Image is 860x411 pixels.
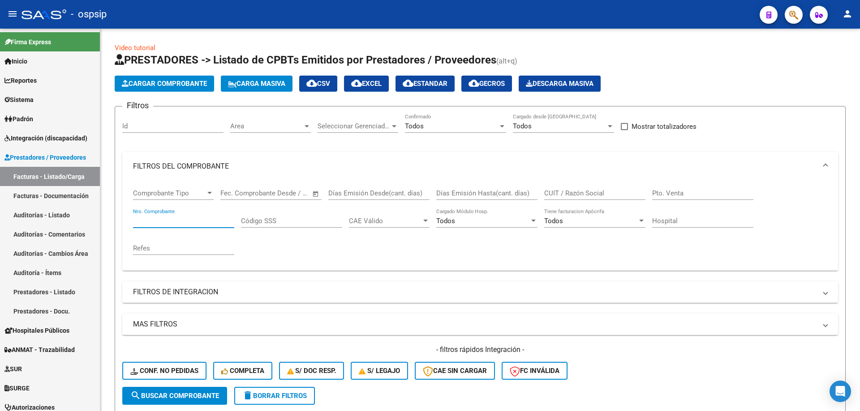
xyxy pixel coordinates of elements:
span: Inicio [4,56,27,66]
span: Todos [436,217,455,225]
mat-icon: delete [242,390,253,401]
mat-icon: search [130,390,141,401]
button: Completa [213,362,272,380]
span: Seleccionar Gerenciador [318,122,390,130]
button: Carga Masiva [221,76,292,92]
span: SURGE [4,383,30,393]
span: Gecros [469,80,505,88]
app-download-masive: Descarga masiva de comprobantes (adjuntos) [519,76,601,92]
button: EXCEL [344,76,389,92]
button: Estandar [396,76,455,92]
button: S/ legajo [351,362,408,380]
span: Carga Masiva [228,80,285,88]
button: Gecros [461,76,512,92]
span: Borrar Filtros [242,392,307,400]
mat-expansion-panel-header: MAS FILTROS [122,314,838,335]
button: Descarga Masiva [519,76,601,92]
button: CSV [299,76,337,92]
span: Mostrar totalizadores [632,121,697,132]
span: Conf. no pedidas [130,367,198,375]
input: Fecha fin [265,189,308,197]
span: Comprobante Tipo [133,189,206,197]
span: (alt+q) [496,57,517,65]
mat-panel-title: FILTROS DE INTEGRACION [133,287,817,297]
mat-panel-title: FILTROS DEL COMPROBANTE [133,161,817,171]
h4: - filtros rápidos Integración - [122,345,838,355]
span: CSV [306,80,330,88]
span: Padrón [4,114,33,124]
span: Estandar [403,80,447,88]
a: Video tutorial [115,44,155,52]
span: Integración (discapacidad) [4,133,87,143]
span: Cargar Comprobante [122,80,207,88]
span: PRESTADORES -> Listado de CPBTs Emitidos por Prestadores / Proveedores [115,54,496,66]
span: Area [230,122,303,130]
span: Descarga Masiva [526,80,593,88]
mat-icon: cloud_download [306,78,317,89]
span: Prestadores / Proveedores [4,153,86,162]
mat-expansion-panel-header: FILTROS DEL COMPROBANTE [122,152,838,181]
span: - ospsip [71,4,107,24]
span: ANMAT - Trazabilidad [4,345,75,355]
mat-icon: person [842,8,853,19]
span: SUR [4,364,22,374]
h3: Filtros [122,99,153,112]
button: Cargar Comprobante [115,76,214,92]
mat-icon: cloud_download [469,78,479,89]
span: Completa [221,367,264,375]
span: Buscar Comprobante [130,392,219,400]
span: Reportes [4,76,37,85]
button: Open calendar [311,189,321,199]
span: S/ Doc Resp. [287,367,336,375]
button: S/ Doc Resp. [279,362,344,380]
button: Conf. no pedidas [122,362,206,380]
span: Todos [513,122,532,130]
input: Fecha inicio [220,189,257,197]
button: Buscar Comprobante [122,387,227,405]
span: Sistema [4,95,34,105]
span: S/ legajo [359,367,400,375]
div: FILTROS DEL COMPROBANTE [122,181,838,271]
span: Hospitales Públicos [4,326,69,335]
button: FC Inválida [502,362,568,380]
span: EXCEL [351,80,382,88]
div: Open Intercom Messenger [830,381,851,402]
mat-icon: cloud_download [351,78,362,89]
mat-icon: cloud_download [403,78,413,89]
span: Todos [405,122,424,130]
mat-expansion-panel-header: FILTROS DE INTEGRACION [122,281,838,303]
button: CAE SIN CARGAR [415,362,495,380]
mat-panel-title: MAS FILTROS [133,319,817,329]
span: CAE Válido [349,217,421,225]
mat-icon: menu [7,8,18,19]
span: Todos [544,217,563,225]
span: CAE SIN CARGAR [423,367,487,375]
span: Firma Express [4,37,51,47]
span: FC Inválida [510,367,559,375]
button: Borrar Filtros [234,387,315,405]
